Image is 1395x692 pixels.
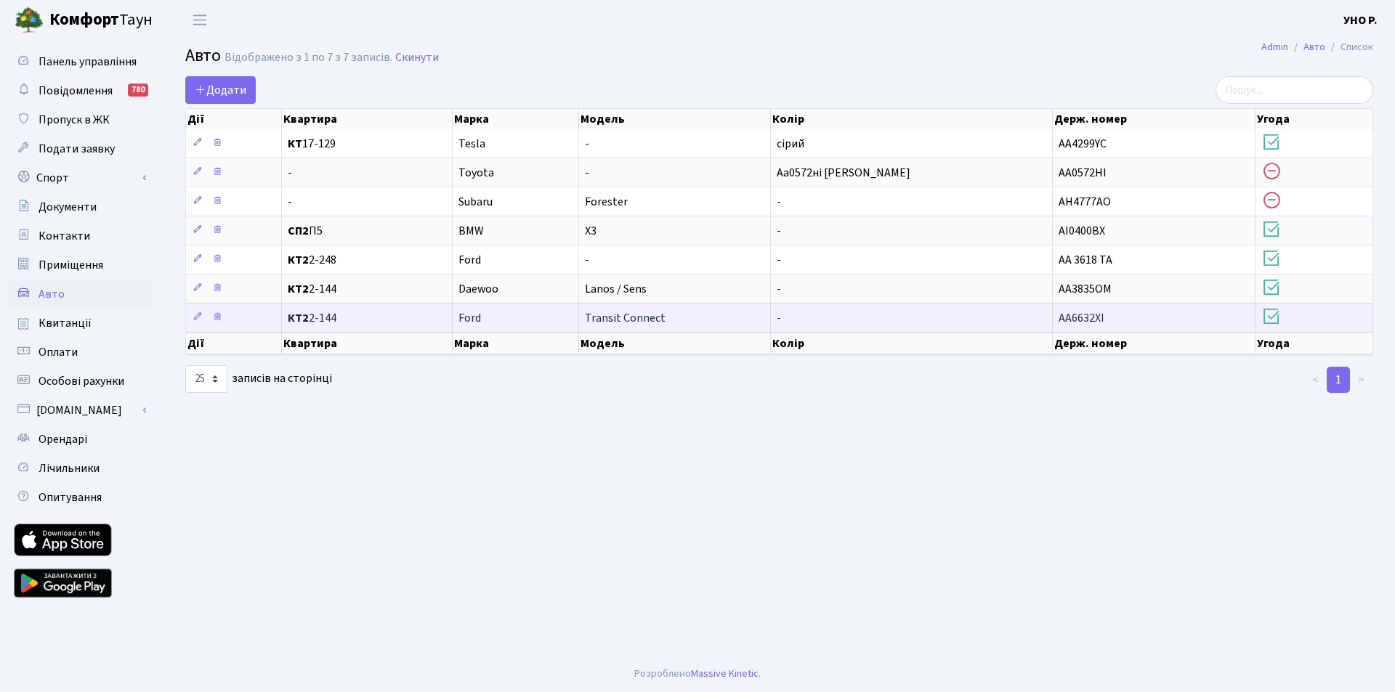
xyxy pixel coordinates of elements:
[39,489,102,505] span: Опитування
[7,309,153,338] a: Квитанції
[49,8,119,31] b: Комфорт
[1240,32,1395,62] nav: breadcrumb
[39,286,65,302] span: Авто
[585,223,597,239] span: X3
[282,109,453,129] th: Квартира
[7,221,153,251] a: Контакти
[185,365,227,393] select: записів на сторінці
[1343,12,1378,28] b: УНО Р.
[182,8,218,32] button: Переключити навігацію
[777,281,781,297] span: -
[185,43,221,68] span: Авто
[771,333,1054,354] th: Колір
[1059,252,1112,268] span: АА 3618 ТА
[1255,109,1373,129] th: Угода
[585,165,589,181] span: -
[7,338,153,367] a: Оплати
[7,251,153,280] a: Приміщення
[1059,165,1107,181] span: АА0572НІ
[282,333,453,354] th: Квартира
[7,47,153,76] a: Панель управління
[288,167,446,179] span: -
[39,228,90,244] span: Контакти
[1327,367,1350,393] a: 1
[1261,39,1288,54] a: Admin
[1216,76,1373,104] input: Пошук...
[1059,194,1111,210] span: AH4777AO
[1059,136,1107,152] span: AA4299YC
[49,8,153,33] span: Таун
[288,225,446,237] span: П5
[288,196,446,208] span: -
[1303,39,1325,54] a: Авто
[39,83,113,99] span: Повідомлення
[7,76,153,105] a: Повідомлення780
[7,454,153,483] a: Лічильники
[585,252,589,268] span: -
[185,76,256,104] a: Додати
[128,84,148,97] div: 780
[585,136,589,152] span: -
[39,460,100,476] span: Лічильники
[7,367,153,396] a: Особові рахунки
[288,283,446,295] span: 2-144
[777,165,910,181] span: Аа0572ні [PERSON_NAME]
[771,109,1054,129] th: Колір
[39,315,92,331] span: Квитанції
[225,51,392,65] div: Відображено з 1 по 7 з 7 записів.
[585,310,666,326] span: Transit Connect
[288,254,446,266] span: 2-248
[458,223,484,239] span: BMW
[634,666,761,682] div: Розроблено .
[777,252,781,268] span: -
[288,310,309,326] b: КТ2
[585,194,628,210] span: Forester
[1255,333,1373,354] th: Угода
[186,109,282,129] th: Дії
[15,6,44,35] img: logo.png
[39,141,115,157] span: Подати заявку
[288,136,302,152] b: КТ
[777,310,781,326] span: -
[395,51,439,65] a: Скинути
[453,333,579,354] th: Марка
[1053,109,1255,129] th: Держ. номер
[579,333,771,354] th: Модель
[186,333,282,354] th: Дії
[288,138,446,150] span: 17-129
[39,344,78,360] span: Оплати
[777,194,781,210] span: -
[288,223,309,239] b: СП2
[7,192,153,221] a: Документи
[7,163,153,192] a: Спорт
[1059,223,1105,239] span: AI0400BX
[458,252,481,268] span: Ford
[585,281,647,297] span: Lanos / Sens
[288,312,446,324] span: 2-144
[39,54,137,70] span: Панель управління
[458,310,481,326] span: Ford
[185,365,332,393] label: записів на сторінці
[288,281,309,297] b: КТ2
[458,165,494,181] span: Toyota
[458,136,485,152] span: Tesla
[1059,310,1104,326] span: АА6632ХІ
[1343,12,1378,29] a: УНО Р.
[1053,333,1255,354] th: Держ. номер
[39,431,87,447] span: Орендарі
[7,396,153,425] a: [DOMAIN_NAME]
[691,666,759,681] a: Massive Kinetic
[777,223,781,239] span: -
[453,109,579,129] th: Марка
[7,280,153,309] a: Авто
[39,257,103,273] span: Приміщення
[458,194,493,210] span: Subaru
[195,82,246,98] span: Додати
[1325,39,1373,55] li: Список
[288,252,309,268] b: КТ2
[458,281,498,297] span: Daewoo
[7,483,153,512] a: Опитування
[777,136,804,152] span: сірий
[1059,281,1112,297] span: АА3835ОМ
[7,134,153,163] a: Подати заявку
